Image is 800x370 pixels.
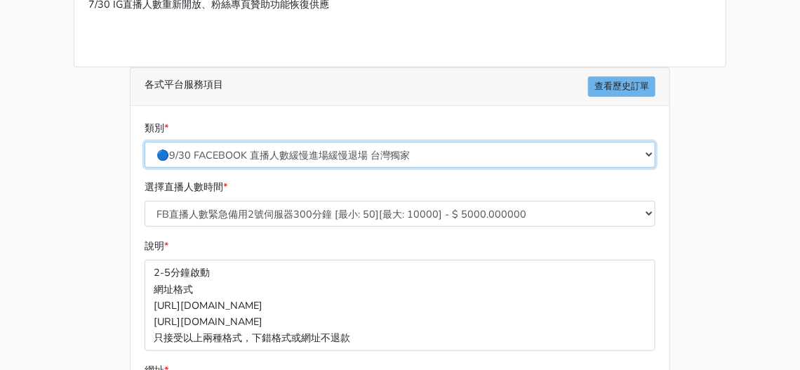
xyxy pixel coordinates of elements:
label: 類別 [145,120,168,136]
label: 選擇直播人數時間 [145,179,227,195]
div: 各式平台服務項目 [131,68,669,106]
label: 說明 [145,238,168,254]
p: 2-5分鐘啟動 網址格式 [URL][DOMAIN_NAME] [URL][DOMAIN_NAME] 只接受以上兩種格式，下錯格式或網址不退款 [145,260,655,350]
a: 查看歷史訂單 [588,77,655,97]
